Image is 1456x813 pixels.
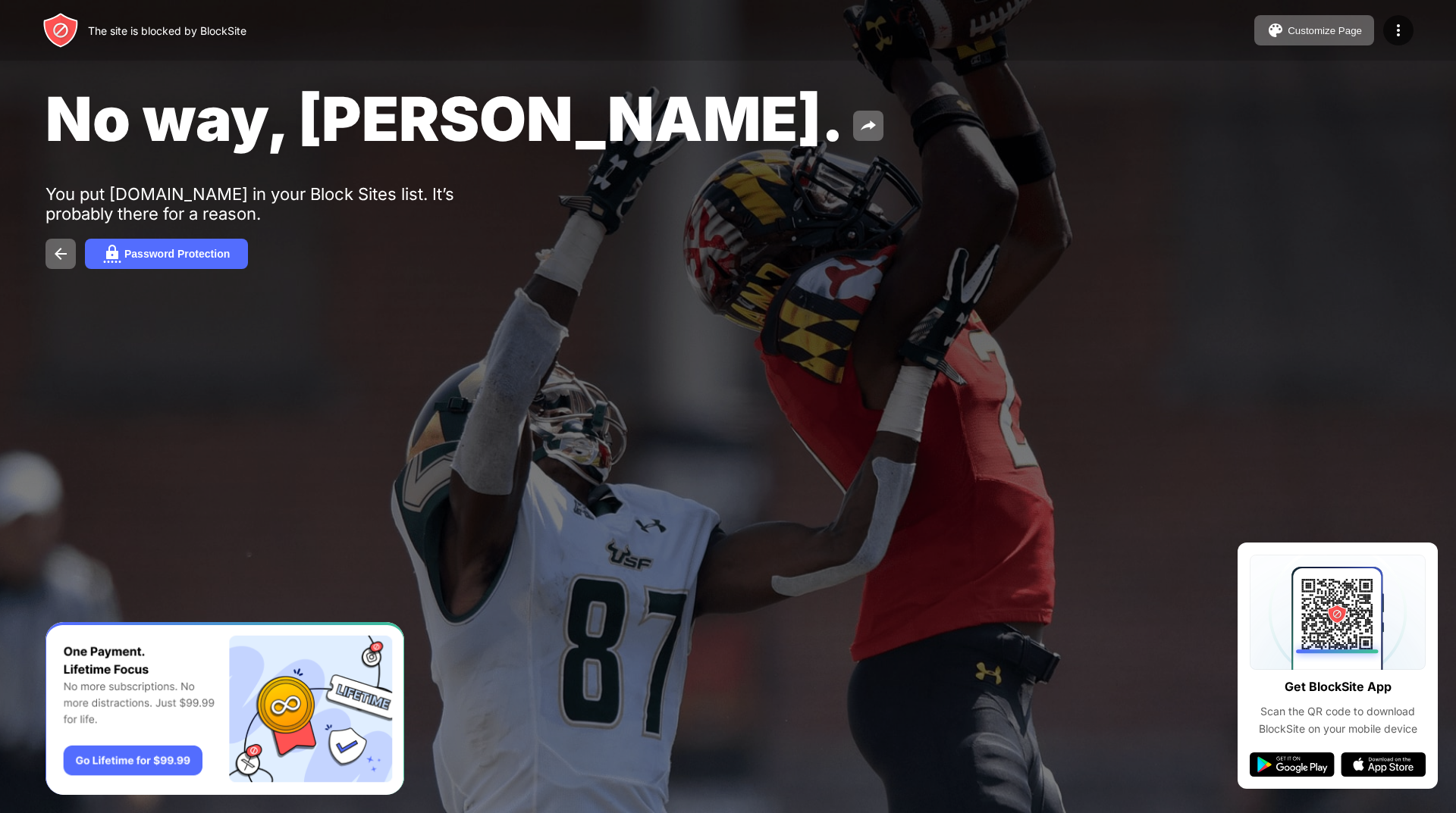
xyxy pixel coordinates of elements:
div: Scan the QR code to download BlockSite on your mobile device [1250,703,1426,737]
span: No way, [PERSON_NAME]. [45,82,844,155]
img: header-logo.svg [42,12,79,48]
div: Get BlockSite App [1285,676,1392,698]
img: back.svg [52,245,70,263]
button: Password Protection [85,239,248,269]
div: Customize Page [1288,25,1362,36]
div: You put [DOMAIN_NAME] in your Block Sites list. It’s probably there for a reason. [45,184,514,224]
img: google-play.svg [1250,752,1335,777]
iframe: Banner [45,622,404,796]
img: app-store.svg [1341,752,1426,777]
img: qrcode.svg [1250,555,1426,670]
img: menu-icon.svg [1389,21,1407,39]
div: The site is blocked by BlockSite [88,24,246,37]
div: Password Protection [124,248,230,260]
img: password.svg [103,245,121,263]
img: pallet.svg [1266,21,1285,39]
button: Customize Page [1254,15,1374,45]
img: share.svg [859,117,877,135]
